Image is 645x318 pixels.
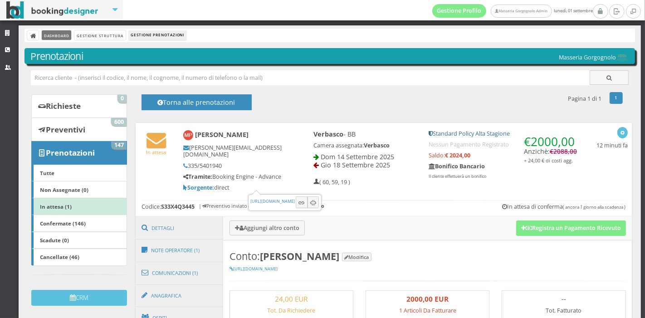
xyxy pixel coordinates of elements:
small: ( ancora 1 giorno alla scadenza ) [563,204,626,210]
h5: [PERSON_NAME][EMAIL_ADDRESS][DOMAIN_NAME] [183,144,283,158]
a: Comunicazioni (1) [136,261,224,285]
b: S33X4Q3445 [161,203,195,210]
p: Il cliente effettuerà un bonifico [429,174,578,180]
a: Tutte [31,164,127,181]
h4: Torna alle prenotazioni [151,98,241,113]
h5: Standard Policy Alta Stagione [429,130,578,137]
b: Confermate (146) [40,220,86,227]
h5: Tot. Da Richiedere [234,307,349,314]
span: 2000,00 [531,133,575,150]
h3: -- [506,295,621,303]
h5: ( 60, 59, 19 ) [313,179,350,186]
a: In attesa (1) [31,198,127,215]
h5: Booking Engine - Advance [183,173,283,180]
b: Tramite: [183,173,212,181]
button: Modifica [342,253,371,261]
span: Gio 18 Settembre 2025 [321,161,390,169]
a: [URL][DOMAIN_NAME] [250,199,295,205]
button: Torna alle prenotazioni [142,94,252,110]
a: Cancellate (46) [31,249,127,266]
b: Scadute (0) [40,236,69,244]
span: € [550,147,577,156]
b: Prenotazioni [46,147,95,158]
b: Verbasco [313,130,343,138]
button: CRM [31,290,127,306]
b: [PERSON_NAME] [195,130,249,139]
b: Non Assegnate (0) [40,186,88,193]
b: Sorgente: [183,184,214,191]
b: Verbasco [364,142,390,149]
span: 0 [117,95,127,103]
a: Non Assegnate (0) [31,181,127,198]
a: Richieste 0 [31,94,127,118]
b: 2000,00 EUR [406,294,449,303]
span: 2088,00 [553,147,577,156]
h5: Pagina 1 di 1 [568,95,601,102]
h5: 1 Articoli Da Fatturare [370,307,485,314]
b: [PERSON_NAME] [260,250,339,263]
h5: Codice: [142,203,195,210]
a: 1 [610,92,623,104]
b: Tutte [40,169,54,176]
h6: | Preventivo inviato da: [199,203,324,209]
li: Gestione Prenotazioni [129,30,186,40]
a: Dettagli [136,216,224,240]
h5: Nessun Pagamento Registrato [429,141,578,148]
input: Ricerca cliente - (inserisci il codice, il nome, il cognome, il numero di telefono o la mail) [31,70,590,85]
b: Richieste [46,101,81,111]
h3: 24,00 EUR [234,295,349,303]
strong: € 2024,00 [445,152,470,159]
span: lunedì, 01 settembre [432,4,593,18]
img: Massimiliano Puccini [183,130,194,141]
h5: direct [183,184,283,191]
b: Cancellate (46) [40,253,79,260]
h3: Conto: [230,250,626,262]
a: Anagrafica [136,284,224,308]
a: Preventivi 600 [31,117,127,141]
h5: 335/5401940 [183,162,283,169]
h5: In attesa di conferma [502,203,626,210]
a: Dashboard [42,30,71,40]
span: 600 [111,118,127,126]
h3: Prenotazioni [31,50,629,62]
small: + 24,00 € di costi agg. [524,157,573,164]
img: 0603869b585f11eeb13b0a069e529790.png [616,54,629,62]
h5: Saldo: [429,152,578,159]
b: Bonifico Bancario [429,162,485,170]
h5: Tot. Fatturato [506,307,621,314]
h5: Masseria Gorgognolo [559,54,629,62]
a: Gestione Profilo [432,4,487,18]
a: Masseria Gorgognolo Admin [491,5,552,18]
span: € [524,133,575,150]
h4: - BB [313,130,417,138]
a: Confermate (146) [31,215,127,232]
a: In attesa [147,142,166,156]
a: Scadute (0) [31,232,127,249]
a: Prenotazioni 147 [31,141,127,165]
a: [URL][DOMAIN_NAME] [230,266,278,272]
img: BookingDesigner.com [6,1,98,19]
h5: 12 minuti fa [596,142,628,149]
a: Note Operatore (1) [136,239,224,262]
span: Dom 14 Settembre 2025 [321,152,394,161]
b: Preventivi [46,124,85,135]
span: 147 [111,142,127,150]
h4: Anzichè: [524,130,578,164]
b: In attesa (1) [40,203,72,210]
a: Gestione Struttura [74,30,125,40]
button: Registra un Pagamento Ricevuto [516,220,626,236]
button: Aggiungi altro conto [230,220,305,235]
h5: Camera assegnata: [313,142,417,149]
